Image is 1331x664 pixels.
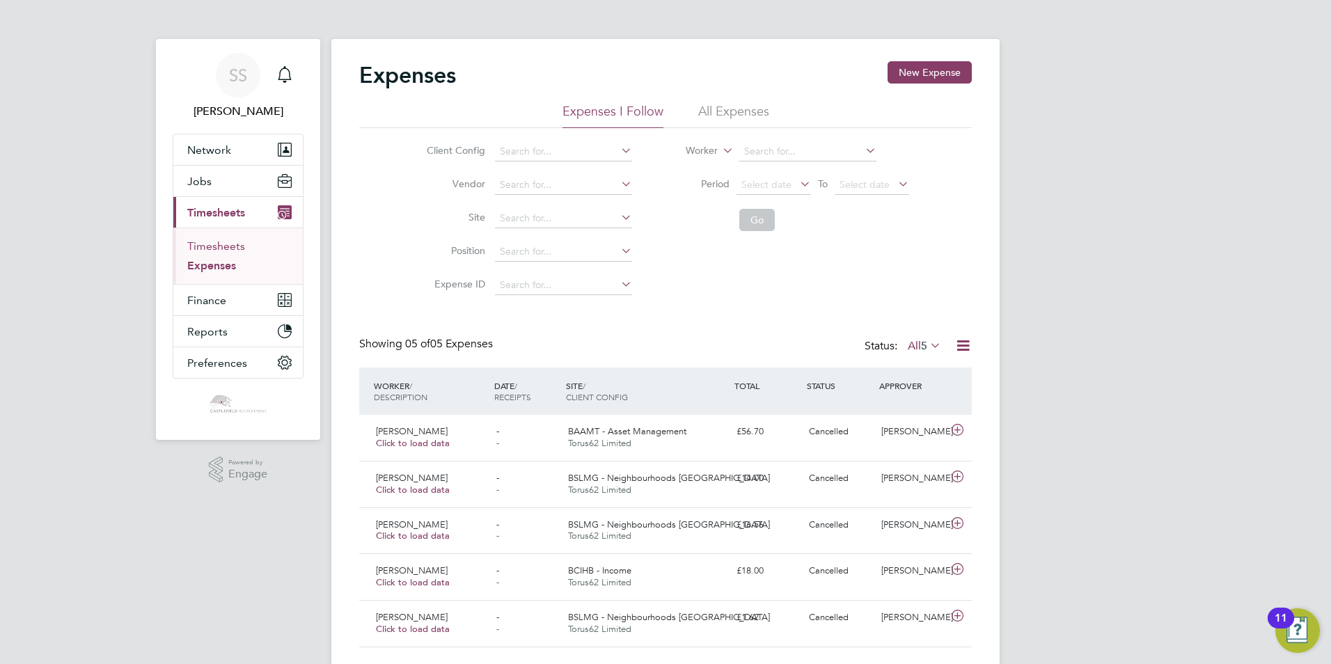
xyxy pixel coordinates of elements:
[562,103,663,128] li: Expenses I Follow
[376,623,450,635] span: Click to load data
[187,259,236,272] a: Expenses
[495,142,632,161] input: Search for...
[496,472,499,484] span: -
[491,373,563,409] div: DATE
[208,393,267,415] img: castlefieldrecruitment-logo-retina.png
[888,61,972,84] button: New Expense
[1275,608,1320,653] button: Open Resource Center, 11 new notifications
[423,278,485,290] label: Expense ID
[731,420,803,443] div: £56.70
[173,134,303,165] button: Network
[173,166,303,196] button: Jobs
[187,294,226,307] span: Finance
[228,457,267,468] span: Powered by
[876,514,948,537] div: [PERSON_NAME]
[495,209,632,228] input: Search for...
[495,175,632,195] input: Search for...
[865,337,944,356] div: Status:
[568,564,631,576] span: BCIHB - Income
[655,144,718,158] label: Worker
[908,339,941,353] label: All
[731,560,803,583] div: £18.00
[809,611,849,623] span: Cancelled
[187,143,231,157] span: Network
[494,391,531,402] span: RECEIPTS
[568,484,631,496] span: Torus62 Limited
[921,339,927,353] span: 5
[423,177,485,190] label: Vendor
[173,393,304,415] a: Go to home page
[376,425,448,437] span: [PERSON_NAME]
[803,373,876,398] div: STATUS
[562,373,731,409] div: SITE
[173,228,303,284] div: Timesheets
[741,178,791,191] span: Select date
[359,61,456,89] h2: Expenses
[496,425,499,437] span: -
[809,564,849,576] span: Cancelled
[173,197,303,228] button: Timesheets
[359,337,496,351] div: Showing
[731,606,803,629] div: £1.62
[374,391,427,402] span: DESCRIPTION
[731,373,803,398] div: TOTAL
[496,564,499,576] span: -
[496,623,499,635] span: -
[496,519,499,530] span: -
[423,244,485,257] label: Position
[405,337,430,351] span: 05 of
[1275,618,1287,636] div: 11
[376,437,450,449] span: Click to load data
[229,66,247,84] span: SS
[495,276,632,295] input: Search for...
[187,175,212,188] span: Jobs
[173,53,304,120] a: SS[PERSON_NAME]
[173,285,303,315] button: Finance
[814,175,832,193] span: To
[376,519,448,530] span: [PERSON_NAME]
[731,467,803,490] div: £14.00
[173,316,303,347] button: Reports
[423,211,485,223] label: Site
[876,606,948,629] div: [PERSON_NAME]
[187,356,247,370] span: Preferences
[568,437,631,449] span: Torus62 Limited
[731,514,803,537] div: £16.56
[667,177,730,190] label: Period
[568,623,631,635] span: Torus62 Limited
[496,530,499,542] span: -
[496,484,499,496] span: -
[876,373,948,398] div: APPROVER
[209,457,268,483] a: Powered byEngage
[376,564,448,576] span: [PERSON_NAME]
[568,425,686,437] span: BAAMT - Asset Management
[840,178,890,191] span: Select date
[228,468,267,480] span: Engage
[187,239,245,253] a: Timesheets
[514,380,517,391] span: /
[496,611,499,623] span: -
[376,576,450,588] span: Click to load data
[376,472,448,484] span: [PERSON_NAME]
[568,530,631,542] span: Torus62 Limited
[496,576,499,588] span: -
[409,380,412,391] span: /
[739,142,876,161] input: Search for...
[698,103,769,128] li: All Expenses
[187,206,245,219] span: Timesheets
[583,380,585,391] span: /
[876,420,948,443] div: [PERSON_NAME]
[568,472,770,484] span: BSLMG - Neighbourhoods [GEOGRAPHIC_DATA]
[173,347,303,378] button: Preferences
[173,103,304,120] span: Shivaani Solanki
[376,484,450,496] span: Click to load data
[809,472,849,484] span: Cancelled
[568,519,770,530] span: BSLMG - Neighbourhoods [GEOGRAPHIC_DATA]
[876,467,948,490] div: [PERSON_NAME]
[809,519,849,530] span: Cancelled
[376,611,448,623] span: [PERSON_NAME]
[405,337,493,351] span: 05 Expenses
[376,530,450,542] span: Click to load data
[187,325,228,338] span: Reports
[876,560,948,583] div: [PERSON_NAME]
